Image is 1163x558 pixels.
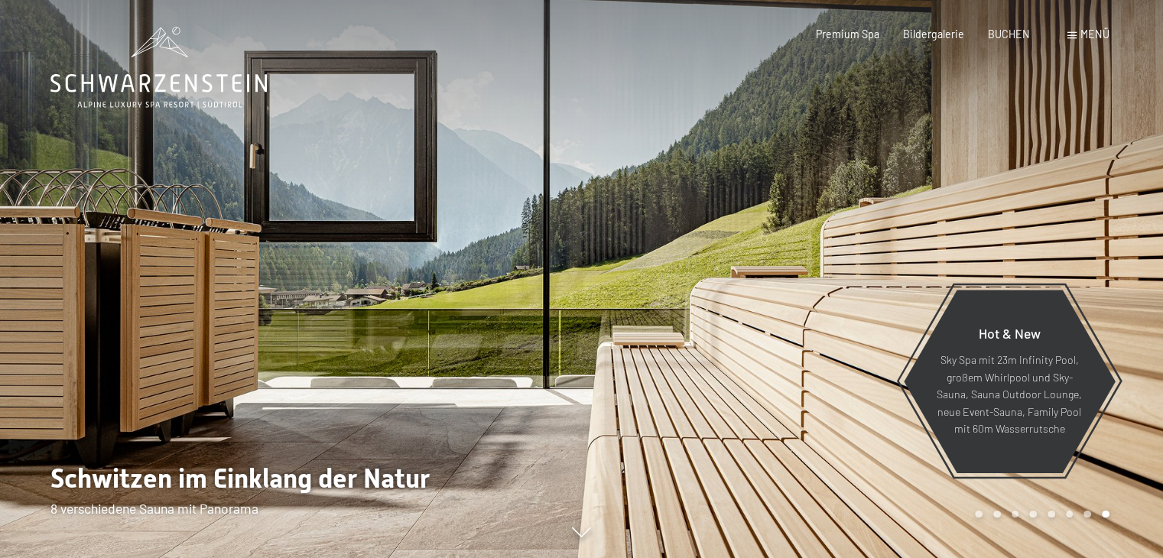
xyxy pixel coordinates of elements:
div: Carousel Page 3 [1012,511,1019,518]
div: Carousel Page 4 [1029,511,1037,518]
div: Carousel Page 8 (Current Slide) [1102,511,1109,518]
a: Premium Spa [816,28,879,41]
a: Hot & New Sky Spa mit 23m Infinity Pool, großem Whirlpool und Sky-Sauna, Sauna Outdoor Lounge, ne... [902,289,1116,474]
div: Carousel Page 6 [1066,511,1074,518]
span: Menü [1080,28,1109,41]
div: Carousel Page 7 [1083,511,1091,518]
div: Carousel Pagination [970,511,1109,518]
div: Carousel Page 5 [1048,511,1055,518]
p: Sky Spa mit 23m Infinity Pool, großem Whirlpool und Sky-Sauna, Sauna Outdoor Lounge, neue Event-S... [936,352,1082,438]
a: Bildergalerie [903,28,964,41]
span: Hot & New [978,325,1040,342]
div: Carousel Page 2 [993,511,1001,518]
div: Carousel Page 1 [975,511,983,518]
a: BUCHEN [988,28,1030,41]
